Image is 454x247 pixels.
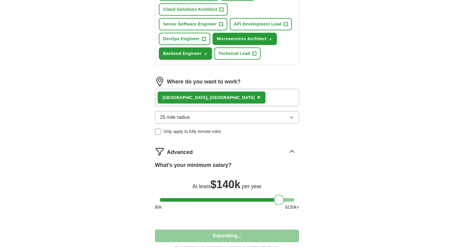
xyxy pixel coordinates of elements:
[159,47,212,60] button: Backend Engineer✓
[160,114,190,121] span: 25 mile radius
[163,21,217,27] span: Senior Software Engineer
[163,128,221,135] span: Only apply to fully remote roles
[269,37,272,42] span: ✓
[163,6,217,13] span: Cloud Solutions Architect
[213,33,277,45] button: Microservices Architect✓
[155,111,299,124] button: 25 mile radius
[204,52,207,56] span: ✓
[163,50,201,57] span: Backend Engineer
[285,204,299,210] span: $ 150 k+
[159,33,210,45] button: DevOps Engineer
[162,95,255,101] div: , [GEOGRAPHIC_DATA]
[162,95,207,100] strong: [GEOGRAPHIC_DATA]
[257,94,261,101] span: ×
[155,204,162,210] span: $ 0 k
[167,148,193,156] span: Advanced
[155,230,299,242] button: Submitting...
[230,18,292,30] button: API Development Lead
[155,129,161,135] input: Only apply to fully remote roles
[192,183,210,189] span: At least
[159,18,227,30] button: Senior Software Engineer
[219,50,250,57] span: Technical Lead
[214,47,261,60] button: Technical Lead
[159,3,228,16] button: Cloud Solutions Architect
[242,183,262,189] span: per year
[257,93,261,102] button: ×
[210,178,241,191] span: $ 140k
[155,147,165,156] img: filter
[234,21,282,27] span: API Development Lead
[217,36,267,42] span: Microservices Architect
[155,77,165,86] img: location.png
[163,36,200,42] span: DevOps Engineer
[167,78,241,86] label: Where do you want to work?
[155,161,232,169] label: What's your minimum salary?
